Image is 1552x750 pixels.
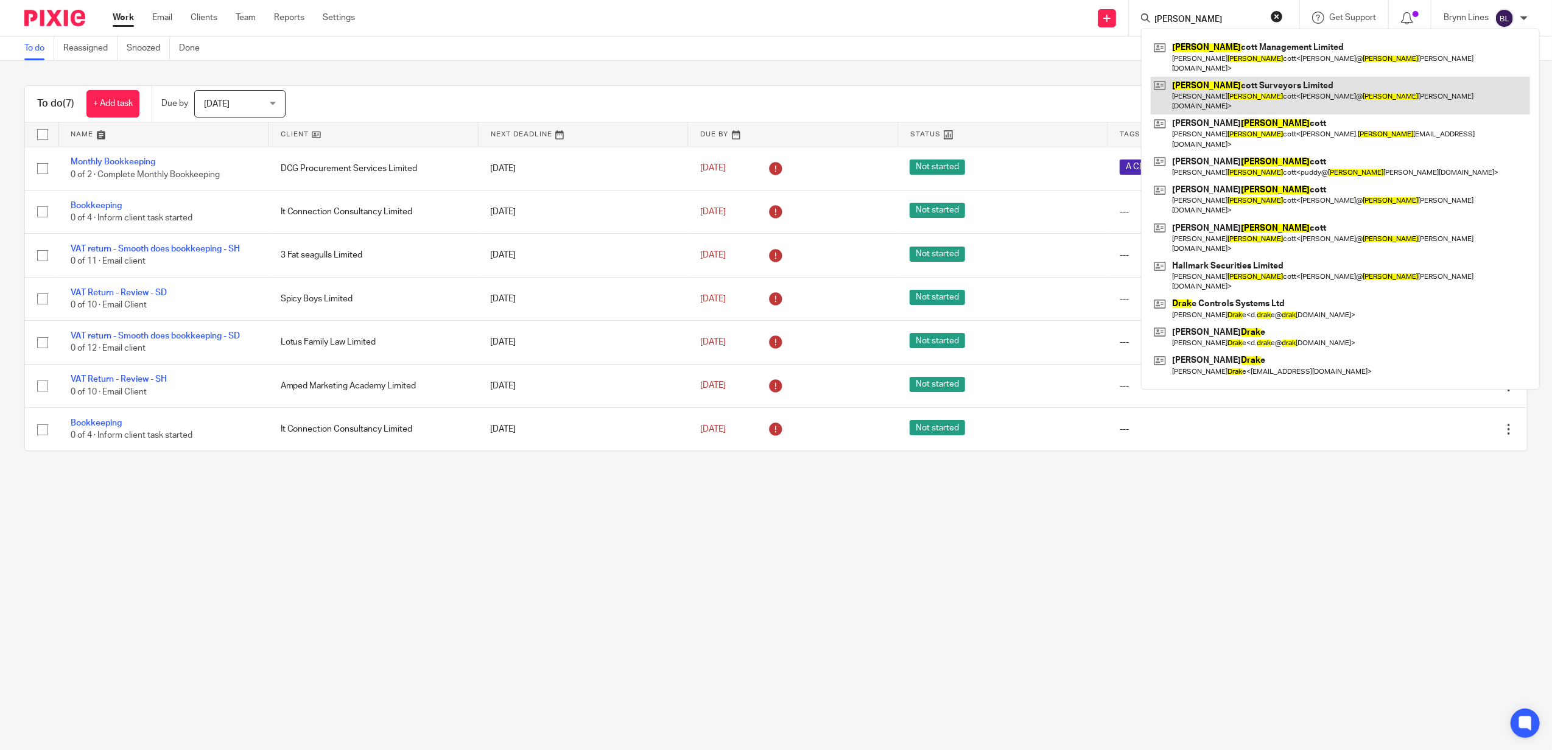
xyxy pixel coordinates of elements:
[71,375,167,384] a: VAT Return - Review - SH
[700,208,726,216] span: [DATE]
[71,388,147,396] span: 0 of 10 · Email Client
[700,295,726,303] span: [DATE]
[24,37,54,60] a: To do
[910,203,965,218] span: Not started
[269,234,479,277] td: 3 Fat seagulls Limited
[1329,13,1376,22] span: Get Support
[1120,380,1305,392] div: ---
[910,290,965,305] span: Not started
[71,258,146,266] span: 0 of 11 · Email client
[700,251,726,259] span: [DATE]
[910,247,965,262] span: Not started
[191,12,217,24] a: Clients
[269,321,479,364] td: Lotus Family Law Limited
[478,408,688,451] td: [DATE]
[700,382,726,390] span: [DATE]
[269,277,479,320] td: Spicy Boys Limited
[910,377,965,392] span: Not started
[478,147,688,190] td: [DATE]
[1153,15,1263,26] input: Search
[700,338,726,346] span: [DATE]
[910,420,965,435] span: Not started
[179,37,209,60] a: Done
[71,202,122,210] a: Bookkeeping
[71,170,220,179] span: 0 of 2 · Complete Monthly Bookkeeping
[1120,206,1305,218] div: ---
[63,99,74,108] span: (7)
[910,159,965,175] span: Not started
[71,301,147,309] span: 0 of 10 · Email Client
[478,364,688,407] td: [DATE]
[269,408,479,451] td: It Connection Consultancy Limited
[269,190,479,233] td: It Connection Consultancy Limited
[24,10,85,26] img: Pixie
[71,419,122,427] a: Bookkeeping
[323,12,355,24] a: Settings
[269,147,479,190] td: DCG Procurement Services Limited
[71,289,167,297] a: VAT Return - Review - SD
[1120,423,1305,435] div: ---
[63,37,118,60] a: Reassigned
[478,234,688,277] td: [DATE]
[204,100,230,108] span: [DATE]
[71,431,192,440] span: 0 of 4 · Inform client task started
[37,97,74,110] h1: To do
[236,12,256,24] a: Team
[152,12,172,24] a: Email
[127,37,170,60] a: Snoozed
[71,345,146,353] span: 0 of 12 · Email client
[478,190,688,233] td: [DATE]
[700,164,726,173] span: [DATE]
[1444,12,1489,24] p: Brynn Lines
[113,12,134,24] a: Work
[1120,336,1305,348] div: ---
[1120,249,1305,261] div: ---
[478,277,688,320] td: [DATE]
[1120,293,1305,305] div: ---
[71,158,155,166] a: Monthly Bookkeeping
[700,425,726,433] span: [DATE]
[274,12,304,24] a: Reports
[71,332,240,340] a: VAT return - Smooth does bookkeeping - SD
[1120,131,1140,138] span: Tags
[71,245,240,253] a: VAT return - Smooth does bookkeeping - SH
[71,214,192,222] span: 0 of 4 · Inform client task started
[161,97,188,110] p: Due by
[86,90,139,117] a: + Add task
[478,321,688,364] td: [DATE]
[269,364,479,407] td: Amped Marketing Academy Limited
[1271,10,1283,23] button: Clear
[910,333,965,348] span: Not started
[1120,159,1162,175] span: A Client
[1495,9,1514,28] img: svg%3E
